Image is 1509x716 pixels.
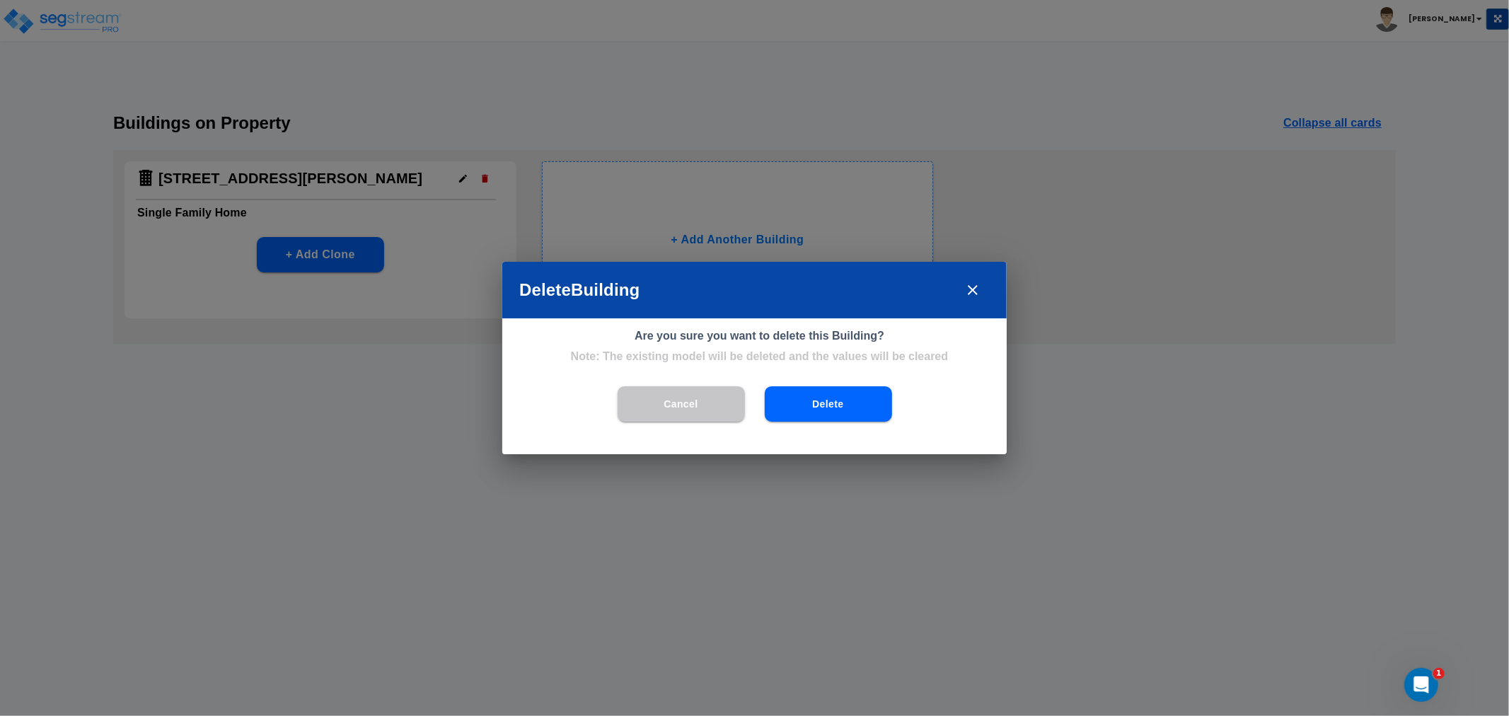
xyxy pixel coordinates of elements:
[765,386,892,422] button: Delete
[956,273,990,307] button: close
[635,328,884,343] h5: Are you sure you want to delete this Building?
[502,262,1007,318] h2: Delete Building
[1404,668,1438,702] iframe: Intercom live chat
[571,349,948,364] h5: Note: The existing model will be deleted and the values will be cleared
[1433,668,1445,679] span: 1
[618,386,745,422] button: Cancel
